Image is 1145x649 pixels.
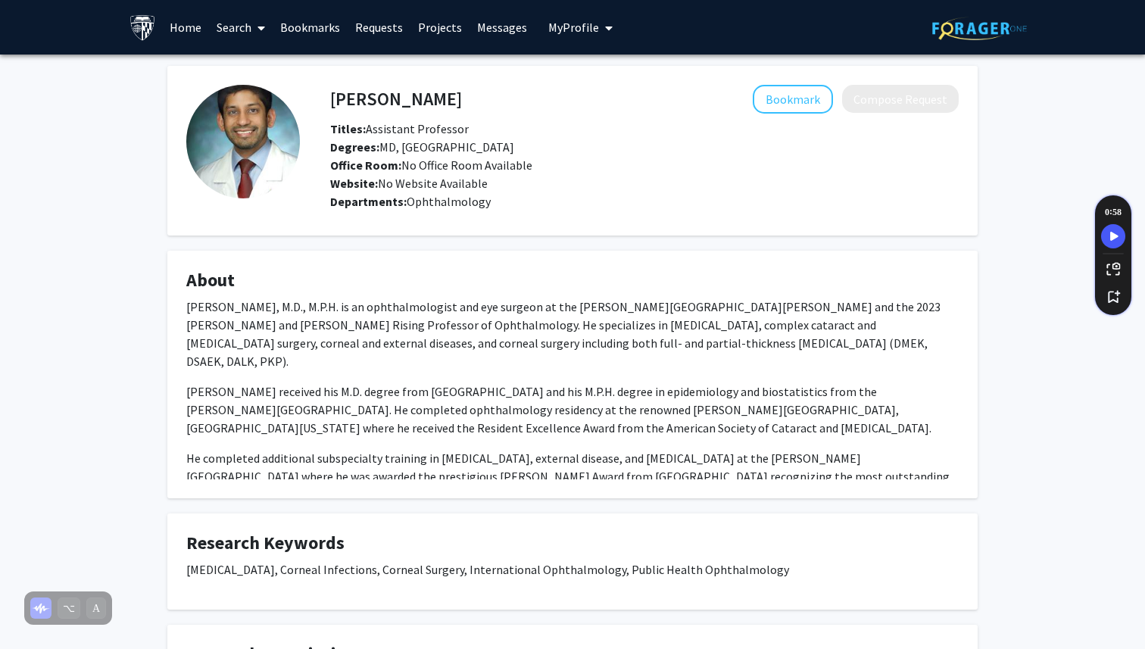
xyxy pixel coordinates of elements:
[330,176,488,191] span: No Website Available
[330,194,407,209] b: Departments:
[209,1,273,54] a: Search
[470,1,535,54] a: Messages
[407,194,491,209] span: Ophthalmology
[330,139,379,154] b: Degrees:
[348,1,410,54] a: Requests
[330,121,366,136] b: Titles:
[186,85,300,198] img: Profile Picture
[273,1,348,54] a: Bookmarks
[330,176,378,191] b: Website:
[932,17,1027,40] img: ForagerOne Logo
[330,158,401,173] b: Office Room:
[330,158,532,173] span: No Office Room Available
[186,298,959,370] p: [PERSON_NAME], M.D., M.P.H. is an ophthalmologist and eye surgeon at the [PERSON_NAME][GEOGRAPHIC...
[186,270,959,292] h4: About
[162,1,209,54] a: Home
[548,20,599,35] span: My Profile
[753,85,833,114] button: Add Nakul Shekhawat to Bookmarks
[842,85,959,113] button: Compose Request to Nakul Shekhawat
[330,139,514,154] span: MD, [GEOGRAPHIC_DATA]
[129,14,156,41] img: Johns Hopkins University Logo
[186,532,959,554] h4: Research Keywords
[186,560,959,579] p: [MEDICAL_DATA], Corneal Infections, Corneal Surgery, International Ophthalmology, Public Health O...
[330,121,469,136] span: Assistant Professor
[186,382,959,437] p: [PERSON_NAME] received his M.D. degree from [GEOGRAPHIC_DATA] and his M.P.H. degree in epidemiolo...
[11,581,64,638] iframe: Chat
[330,85,462,113] h4: [PERSON_NAME]
[410,1,470,54] a: Projects
[186,449,959,504] p: He completed additional subspecialty training in [MEDICAL_DATA], external disease, and [MEDICAL_D...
